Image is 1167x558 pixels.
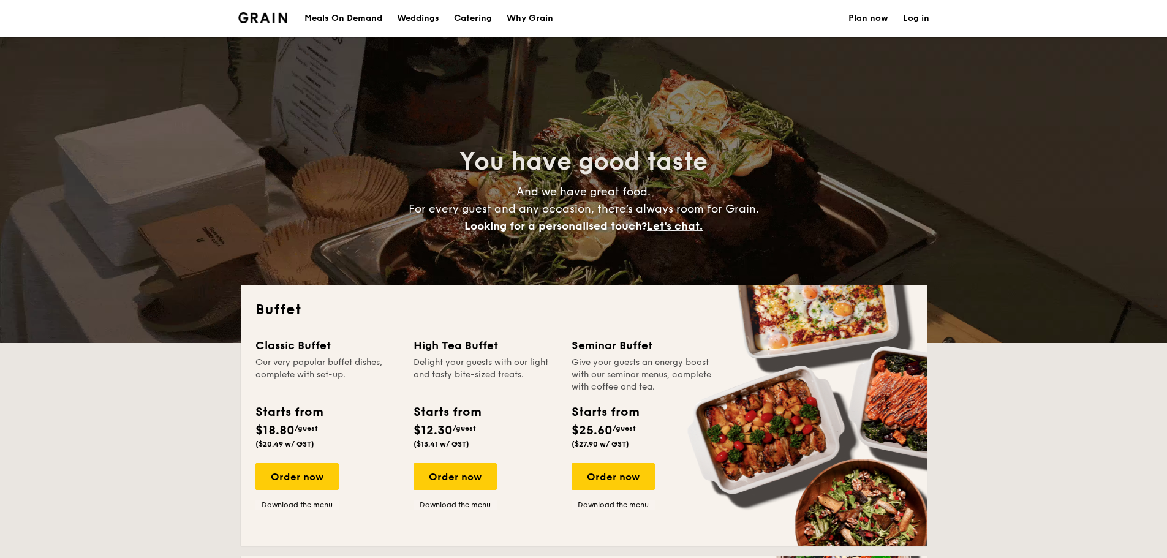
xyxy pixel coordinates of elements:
[255,300,912,320] h2: Buffet
[255,500,339,510] a: Download the menu
[464,219,647,233] span: Looking for a personalised touch?
[572,500,655,510] a: Download the menu
[255,403,322,421] div: Starts from
[572,440,629,448] span: ($27.90 w/ GST)
[255,463,339,490] div: Order now
[255,337,399,354] div: Classic Buffet
[414,403,480,421] div: Starts from
[572,463,655,490] div: Order now
[414,423,453,438] span: $12.30
[414,440,469,448] span: ($13.41 w/ GST)
[238,12,288,23] img: Grain
[414,356,557,393] div: Delight your guests with our light and tasty bite-sized treats.
[255,440,314,448] span: ($20.49 w/ GST)
[255,356,399,393] div: Our very popular buffet dishes, complete with set-up.
[453,424,476,432] span: /guest
[459,147,708,176] span: You have good taste
[238,12,288,23] a: Logotype
[572,403,638,421] div: Starts from
[572,423,613,438] span: $25.60
[414,500,497,510] a: Download the menu
[295,424,318,432] span: /guest
[255,423,295,438] span: $18.80
[647,219,703,233] span: Let's chat.
[409,185,759,233] span: And we have great food. For every guest and any occasion, there’s always room for Grain.
[572,337,715,354] div: Seminar Buffet
[613,424,636,432] span: /guest
[414,463,497,490] div: Order now
[572,356,715,393] div: Give your guests an energy boost with our seminar menus, complete with coffee and tea.
[414,337,557,354] div: High Tea Buffet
